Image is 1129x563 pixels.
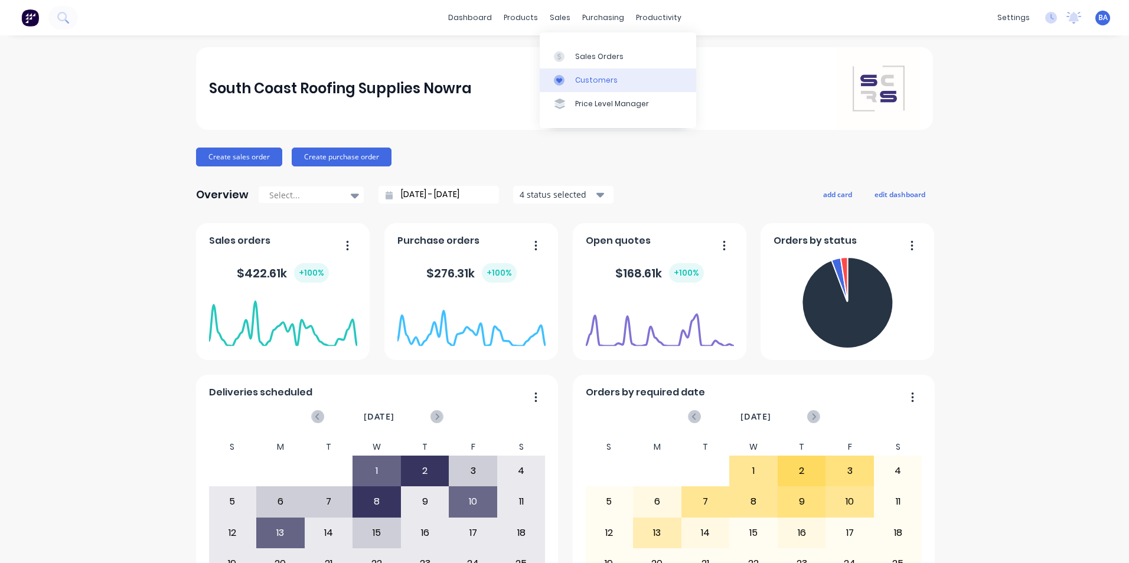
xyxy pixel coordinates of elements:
span: [DATE] [364,410,394,423]
div: T [305,438,353,456]
div: Sales Orders [575,51,624,62]
div: 6 [257,487,304,516]
div: products [498,9,544,27]
button: 4 status selected [513,186,614,204]
div: 18 [875,518,922,548]
div: 6 [634,487,681,516]
img: Factory [21,9,39,27]
div: 15 [730,518,777,548]
div: productivity [630,9,687,27]
div: M [633,438,681,456]
a: Customers [540,68,696,92]
div: 7 [682,487,729,516]
div: W [729,438,778,456]
div: F [449,438,497,456]
div: Customers [575,75,618,86]
div: 3 [826,456,873,486]
div: 1 [730,456,777,486]
div: settings [991,9,1036,27]
div: 17 [826,518,873,548]
button: Create purchase order [292,148,391,166]
div: sales [544,9,576,27]
div: 4 status selected [520,188,594,201]
div: 18 [498,518,545,548]
div: 10 [449,487,497,516]
button: add card [815,186,860,202]
div: F [825,438,874,456]
div: 13 [257,518,304,548]
div: purchasing [576,9,630,27]
div: 16 [778,518,825,548]
span: Orders by required date [586,385,705,400]
a: Price Level Manager [540,92,696,116]
button: edit dashboard [867,186,933,202]
span: Deliveries scheduled [209,385,312,400]
div: 14 [305,518,353,548]
a: Sales Orders [540,44,696,68]
div: S [874,438,922,456]
div: Overview [196,183,249,207]
div: 7 [305,487,353,516]
div: S [208,438,257,456]
div: T [681,438,730,456]
div: + 100 % [294,263,329,283]
img: South Coast Roofing Supplies Nowra [837,47,920,130]
span: Open quotes [586,234,651,248]
div: 3 [449,456,497,486]
div: W [353,438,401,456]
div: 14 [682,518,729,548]
div: T [778,438,826,456]
div: 12 [209,518,256,548]
div: 5 [209,487,256,516]
div: M [256,438,305,456]
span: Sales orders [209,234,270,248]
div: 13 [634,518,681,548]
a: dashboard [442,9,498,27]
div: 5 [586,487,633,516]
span: [DATE] [740,410,771,423]
div: $ 422.61k [237,263,329,283]
div: 15 [353,518,400,548]
div: 10 [826,487,873,516]
div: South Coast Roofing Supplies Nowra [209,77,472,100]
span: Purchase orders [397,234,479,248]
div: 1 [353,456,400,486]
div: Price Level Manager [575,99,649,109]
span: Orders by status [774,234,857,248]
div: 9 [402,487,449,516]
div: 12 [586,518,633,548]
div: + 100 % [482,263,517,283]
div: T [401,438,449,456]
span: BA [1098,12,1108,23]
div: 4 [875,456,922,486]
div: 8 [353,487,400,516]
div: 11 [498,487,545,516]
div: 9 [778,487,825,516]
div: + 100 % [669,263,704,283]
button: Create sales order [196,148,282,166]
div: $ 276.31k [426,263,517,283]
div: 17 [449,518,497,548]
div: 2 [778,456,825,486]
div: 8 [730,487,777,516]
div: 11 [875,487,922,516]
div: 4 [498,456,545,486]
div: 16 [402,518,449,548]
div: 2 [402,456,449,486]
div: $ 168.61k [615,263,704,283]
div: S [585,438,634,456]
div: S [497,438,546,456]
